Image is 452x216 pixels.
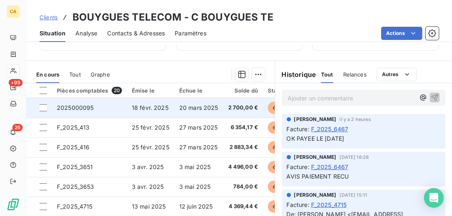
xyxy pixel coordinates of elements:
[40,13,58,21] a: Clients
[294,153,337,161] span: [PERSON_NAME]
[268,200,293,213] span: échue
[268,102,293,114] span: échue
[321,71,333,78] span: Tout
[377,68,417,81] button: Autres
[268,141,293,153] span: échue
[132,203,166,210] span: 13 mai 2025
[343,71,367,78] span: Relances
[228,87,258,94] div: Solde dû
[340,155,369,160] span: [DATE] 16:28
[287,163,309,171] span: Facture :
[12,124,23,131] span: 26
[91,71,110,78] span: Graphe
[179,124,218,131] span: 27 mars 2025
[57,163,93,170] span: F_2025_3651
[7,198,20,211] img: Logo LeanPay
[57,104,94,111] span: 2025000095
[228,123,258,132] span: 6 354,17 €
[287,125,309,133] span: Facture :
[69,71,81,78] span: Tout
[294,116,337,123] span: [PERSON_NAME]
[179,144,218,151] span: 27 mars 2025
[179,104,218,111] span: 20 mars 2025
[179,87,218,94] div: Échue le
[275,70,316,79] h6: Historique
[132,183,164,190] span: 3 avr. 2025
[268,161,293,173] span: échue
[132,163,164,170] span: 3 avr. 2025
[268,121,293,134] span: échue
[132,87,169,94] div: Émise le
[311,163,349,171] span: F_2025_6467
[132,104,169,111] span: 18 févr. 2025
[381,27,422,40] button: Actions
[132,124,169,131] span: 25 févr. 2025
[228,163,258,171] span: 4 496,00 €
[40,14,58,21] span: Clients
[179,203,213,210] span: 12 juin 2025
[7,5,20,18] div: CA
[287,173,349,180] span: AVIS PAIEMENT RECU
[75,29,97,37] span: Analyse
[268,87,304,94] div: Statut
[340,117,371,122] span: il y a 2 heures
[57,124,90,131] span: F_2025_413
[107,29,165,37] span: Contacts & Adresses
[40,29,66,37] span: Situation
[311,125,349,133] span: F_2025_6467
[311,200,347,209] span: F_2025_4715
[73,10,274,25] h3: BOUYGUES TELECOM - C BOUYGUES TE
[175,29,206,37] span: Paramètres
[57,183,94,190] span: F_2025_3653
[57,87,122,94] div: Pièces comptables
[9,79,23,86] span: +99
[228,143,258,151] span: 2 883,34 €
[179,183,211,190] span: 3 mai 2025
[132,144,169,151] span: 25 févr. 2025
[179,163,211,170] span: 3 mai 2025
[57,203,93,210] span: F_2025_4715
[112,87,122,94] span: 20
[57,144,90,151] span: F_2025_416
[340,193,368,197] span: [DATE] 15:11
[228,183,258,191] span: 784,00 €
[228,104,258,112] span: 2 700,00 €
[294,191,337,199] span: [PERSON_NAME]
[424,188,444,208] div: Open Intercom Messenger
[287,200,309,209] span: Facture :
[268,181,293,193] span: échue
[287,135,344,142] span: OK PAYEE LE [DATE]
[36,71,59,78] span: En cours
[228,202,258,211] span: 4 369,44 €
[7,81,19,94] a: +99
